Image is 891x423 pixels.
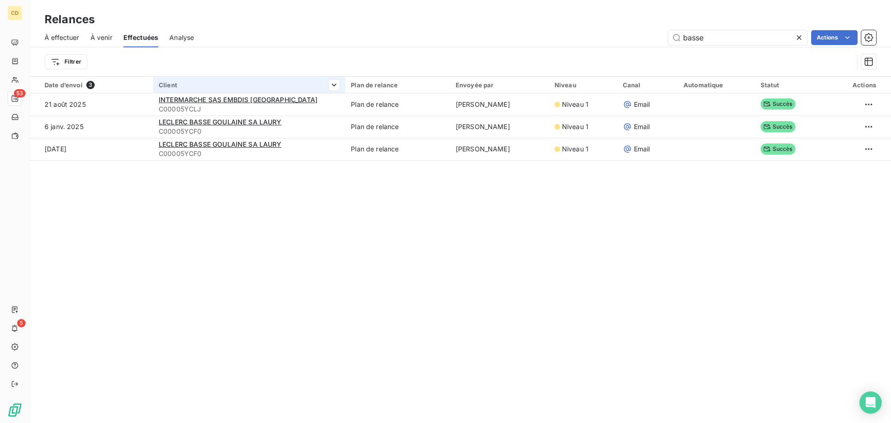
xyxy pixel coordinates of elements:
[159,127,340,136] span: C00005YCF0
[45,11,95,28] h3: Relances
[159,104,340,114] span: C00005YCLJ
[159,140,282,148] span: LECLERC BASSE GOULAINE SA LAURY
[684,81,749,89] div: Automatique
[159,81,177,89] span: Client
[123,33,159,42] span: Effectuées
[159,96,317,104] span: INTERMARCHE SAS EMBDIS [GEOGRAPHIC_DATA]
[450,138,549,160] td: [PERSON_NAME]
[345,116,450,138] td: Plan de relance
[634,100,650,109] span: Email
[45,33,79,42] span: À effectuer
[45,81,148,89] div: Date d’envoi
[623,81,672,89] div: Canal
[555,81,612,89] div: Niveau
[761,81,819,89] div: Statut
[7,403,22,417] img: Logo LeanPay
[456,81,543,89] div: Envoyée par
[345,93,450,116] td: Plan de relance
[562,144,588,154] span: Niveau 1
[450,93,549,116] td: [PERSON_NAME]
[7,91,22,106] a: 53
[169,33,194,42] span: Analyse
[159,149,340,158] span: C00005YCF0
[450,116,549,138] td: [PERSON_NAME]
[30,138,153,160] td: [DATE]
[761,143,795,155] span: Succès
[30,116,153,138] td: 6 janv. 2025
[562,100,588,109] span: Niveau 1
[830,81,876,89] div: Actions
[761,121,795,132] span: Succès
[90,33,112,42] span: À venir
[634,122,650,131] span: Email
[17,319,26,327] span: 5
[345,138,450,160] td: Plan de relance
[159,118,282,126] span: LECLERC BASSE GOULAINE SA LAURY
[351,81,445,89] div: Plan de relance
[761,98,795,110] span: Succès
[562,122,588,131] span: Niveau 1
[45,54,87,69] button: Filtrer
[14,89,26,98] span: 53
[7,6,22,20] div: CD
[811,30,858,45] button: Actions
[86,81,95,89] span: 3
[668,30,807,45] input: Rechercher
[30,93,153,116] td: 21 août 2025
[634,144,650,154] span: Email
[859,391,882,414] div: Open Intercom Messenger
